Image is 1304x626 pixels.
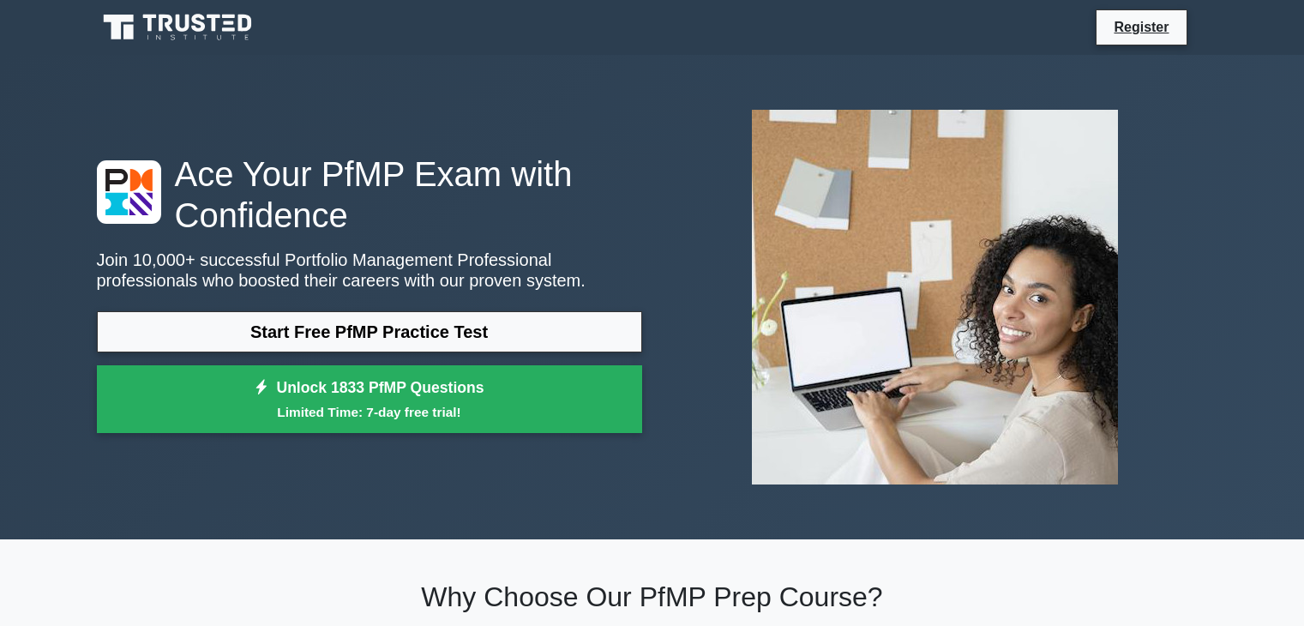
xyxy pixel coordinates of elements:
[97,311,642,352] a: Start Free PfMP Practice Test
[97,365,642,434] a: Unlock 1833 PfMP QuestionsLimited Time: 7-day free trial!
[118,402,621,422] small: Limited Time: 7-day free trial!
[97,581,1208,613] h2: Why Choose Our PfMP Prep Course?
[97,153,642,236] h1: Ace Your PfMP Exam with Confidence
[1103,16,1179,38] a: Register
[97,250,642,291] p: Join 10,000+ successful Portfolio Management Professional professionals who boosted their careers...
